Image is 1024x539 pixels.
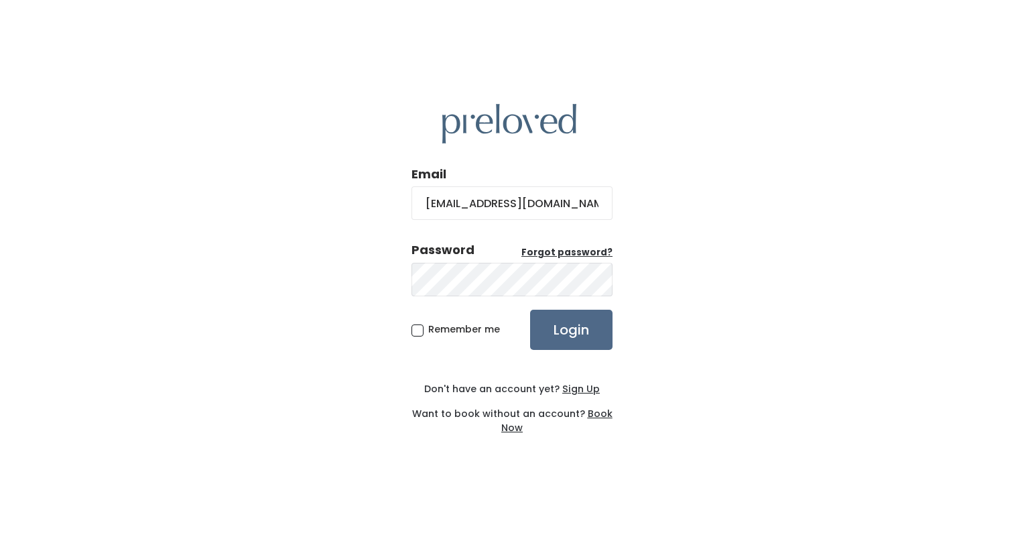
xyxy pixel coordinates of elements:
[411,166,446,183] label: Email
[521,246,613,259] a: Forgot password?
[411,241,474,259] div: Password
[442,104,576,143] img: preloved logo
[501,407,613,434] a: Book Now
[411,396,613,435] div: Want to book without an account?
[530,310,613,350] input: Login
[560,382,600,396] a: Sign Up
[562,382,600,396] u: Sign Up
[411,382,613,396] div: Don't have an account yet?
[428,322,500,336] span: Remember me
